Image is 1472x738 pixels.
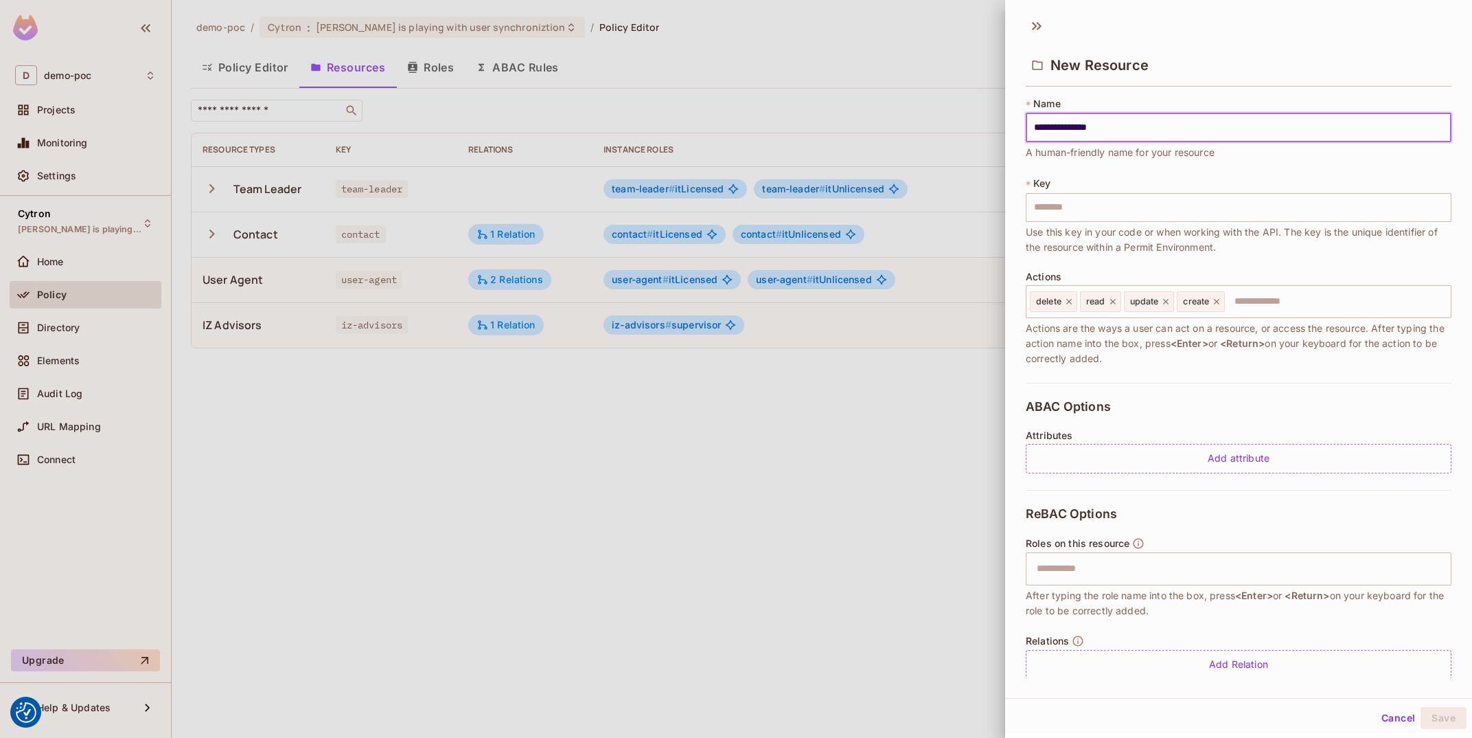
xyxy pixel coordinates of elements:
div: Add Relation [1026,650,1451,680]
span: update [1130,296,1159,307]
button: Save [1421,707,1467,729]
span: Attributes [1026,430,1073,441]
span: Roles on this resource [1026,538,1129,549]
span: <Enter> [1235,590,1273,601]
span: read [1086,296,1105,307]
button: Cancel [1376,707,1421,729]
div: create [1177,291,1225,312]
span: Actions are the ways a user can act on a resource, or access the resource. After typing the actio... [1026,321,1451,366]
span: Name [1033,98,1061,109]
span: create [1183,296,1209,307]
img: Revisit consent button [16,702,36,723]
div: update [1124,291,1175,312]
span: Actions [1026,271,1061,282]
span: <Enter> [1171,337,1208,349]
span: ReBAC Options [1026,507,1117,521]
div: read [1080,291,1121,312]
span: Key [1033,178,1050,189]
button: Consent Preferences [16,702,36,723]
span: <Return> [1285,590,1329,601]
span: Use this key in your code or when working with the API. The key is the unique identifier of the r... [1026,225,1451,255]
span: A human-friendly name for your resource [1026,145,1215,160]
div: Add attribute [1026,444,1451,473]
span: ABAC Options [1026,400,1111,414]
span: delete [1036,296,1061,307]
div: delete [1030,291,1077,312]
span: New Resource [1050,57,1149,74]
span: <Return> [1220,337,1265,349]
span: After typing the role name into the box, press or on your keyboard for the role to be correctly a... [1026,588,1451,618]
span: Relations [1026,636,1069,647]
